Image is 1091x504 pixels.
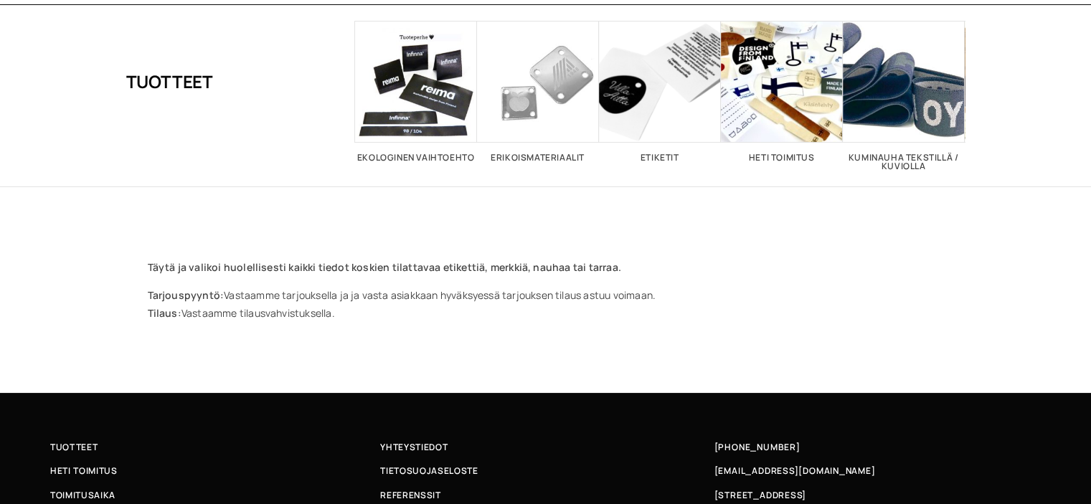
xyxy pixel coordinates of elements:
h2: Erikoismateriaalit [477,153,599,162]
span: Referenssit [380,488,440,503]
a: [EMAIL_ADDRESS][DOMAIN_NAME] [714,463,876,478]
a: Visit product category Heti toimitus [721,21,843,162]
span: Heti toimitus [50,463,118,478]
span: Yhteystiedot [380,439,448,455]
a: Tuotteet [50,439,380,455]
a: Visit product category Erikoismateriaalit [477,21,599,162]
strong: Tarjouspyyntö: [148,288,225,302]
a: Referenssit [380,488,710,503]
h2: Kuminauha tekstillä / kuviolla [843,153,965,171]
h2: Heti toimitus [721,153,843,162]
a: Visit product category Etiketit [599,21,721,162]
span: [STREET_ADDRESS] [714,488,806,503]
span: Tietosuojaseloste [380,463,478,478]
p: Vastaamme tarjouksella ja ja vasta asiakkaan hyväksyessä tarjouksen tilaus astuu voimaan. Vastaam... [148,286,944,322]
a: Visit product category Kuminauha tekstillä / kuviolla [843,21,965,171]
a: Heti toimitus [50,463,380,478]
a: [PHONE_NUMBER] [714,439,800,455]
span: Toimitusaika [50,488,115,503]
h2: Ekologinen vaihtoehto [355,153,477,162]
strong: Täytä ja valikoi huolellisesti kaikki tiedot koskien tilattavaa etikettiä, merkkiä, nauhaa tai ta... [148,260,621,274]
span: Tuotteet [50,439,98,455]
a: Tietosuojaseloste [380,463,710,478]
a: Visit product category Ekologinen vaihtoehto [355,21,477,162]
a: Toimitusaika [50,488,380,503]
strong: Tilaus: [148,306,181,320]
h2: Etiketit [599,153,721,162]
h1: Tuotteet [126,21,213,143]
a: Yhteystiedot [380,439,710,455]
